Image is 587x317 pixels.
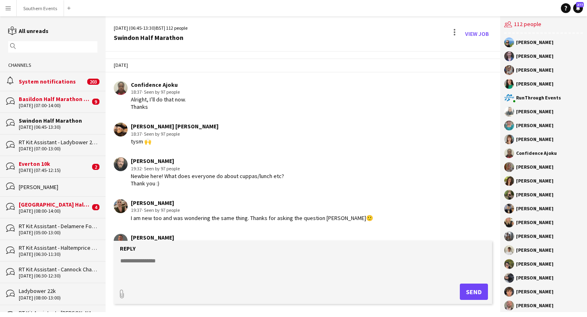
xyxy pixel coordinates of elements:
[516,123,554,128] div: [PERSON_NAME]
[19,309,97,317] div: RT Kit Assistant - [PERSON_NAME] 10km & Half Marathon
[516,303,554,308] div: [PERSON_NAME]
[19,117,97,124] div: Swindon Half Marathon
[516,262,554,266] div: [PERSON_NAME]
[19,183,97,191] div: [PERSON_NAME]
[516,68,554,73] div: [PERSON_NAME]
[516,178,554,183] div: [PERSON_NAME]
[114,34,188,41] div: Swindon Half Marathon
[92,164,99,170] span: 2
[8,27,49,35] a: All unreads
[516,95,561,100] div: RunThrough Events
[131,88,186,96] div: 18:37
[516,248,554,253] div: [PERSON_NAME]
[19,139,97,146] div: RT Kit Assistant - Ladybower 22k
[516,234,554,239] div: [PERSON_NAME]
[131,96,186,110] div: Alright, I’ll do that now. Thanks
[19,295,97,301] div: [DATE] (08:00-13:00)
[460,284,488,300] button: Send
[504,16,583,33] div: 112 people
[19,222,97,230] div: RT Kit Assistant - Delamere Forest 21k and 42k
[516,206,554,211] div: [PERSON_NAME]
[131,165,284,172] div: 19:32
[92,99,99,105] span: 9
[19,95,90,103] div: Basildon Half Marathon & Juniors
[516,192,554,197] div: [PERSON_NAME]
[17,0,64,16] button: Southern Events
[19,201,90,208] div: [GEOGRAPHIC_DATA] Half Marathon
[131,199,373,207] div: [PERSON_NAME]
[516,109,554,114] div: [PERSON_NAME]
[156,25,164,31] span: BST
[576,2,584,7] span: 277
[516,151,557,156] div: Confidence Ajoku
[131,130,218,138] div: 18:37
[19,244,97,251] div: RT Kit Assistant - Haltemprice 10k
[120,245,136,252] label: Reply
[19,273,97,279] div: [DATE] (06:30-12:30)
[19,146,97,152] div: [DATE] (07:00-13:00)
[131,157,284,165] div: [PERSON_NAME]
[92,204,99,210] span: 4
[19,287,97,295] div: Ladybower 22k
[142,131,180,137] span: · Seen by 97 people
[131,138,218,145] div: tysm 🙌
[106,58,500,72] div: [DATE]
[516,54,554,59] div: [PERSON_NAME]
[19,124,97,130] div: [DATE] (06:45-13:30)
[516,137,554,142] div: [PERSON_NAME]
[131,172,284,187] div: Newbie here! What does everyone do about cuppas/lunch etc? Thank you :)
[131,207,373,214] div: 19:37
[19,251,97,257] div: [DATE] (06:30-11:30)
[131,234,430,241] div: [PERSON_NAME]
[516,81,554,86] div: [PERSON_NAME]
[131,214,373,222] div: I am new too and was wondering the same thing. Thanks for asking the question [PERSON_NAME]🙂
[142,207,180,213] span: · Seen by 97 people
[142,165,180,172] span: · Seen by 97 people
[516,275,554,280] div: [PERSON_NAME]
[19,78,85,85] div: System notifications
[19,230,97,236] div: [DATE] (05:00-13:00)
[573,3,583,13] a: 277
[19,103,90,108] div: [DATE] (07:00-14:00)
[516,289,554,294] div: [PERSON_NAME]
[462,27,492,40] a: View Job
[142,89,180,95] span: · Seen by 97 people
[114,24,188,32] div: [DATE] (06:45-13:30) | 112 people
[131,81,186,88] div: Confidence Ajoku
[516,40,554,45] div: [PERSON_NAME]
[19,160,90,167] div: Everton 10k
[19,208,90,214] div: [DATE] (08:00-14:00)
[19,266,97,273] div: RT Kit Assistant - Cannock Chase Running Festival
[87,79,99,85] span: 203
[516,165,554,170] div: [PERSON_NAME]
[516,220,554,225] div: [PERSON_NAME]
[131,123,218,130] div: [PERSON_NAME] [PERSON_NAME]
[19,167,90,173] div: [DATE] (07:45-12:15)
